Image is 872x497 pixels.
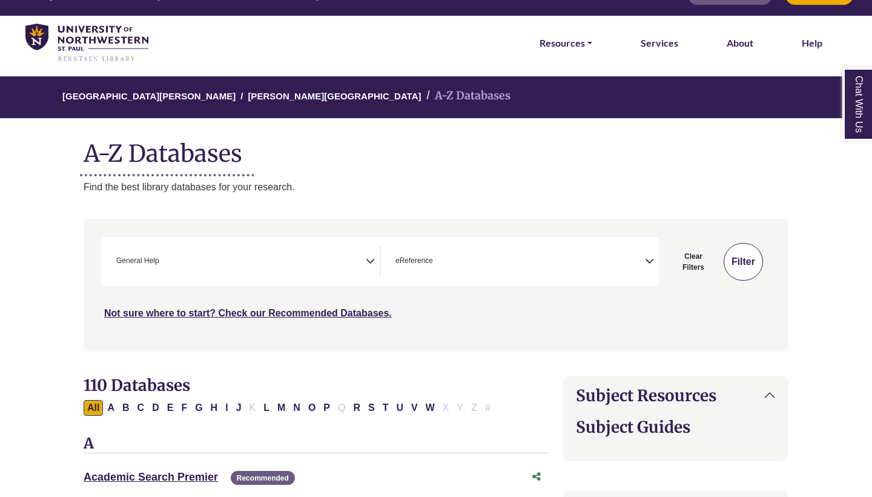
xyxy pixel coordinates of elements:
[231,471,295,485] span: Recommended
[408,400,421,416] button: Filter Results V
[260,400,273,416] button: Filter Results L
[62,89,236,101] a: [GEOGRAPHIC_DATA][PERSON_NAME]
[119,400,133,416] button: Filter Results B
[191,400,206,416] button: Filter Results G
[421,87,510,105] li: A-Z Databases
[727,35,753,51] a: About
[207,400,222,416] button: Filter Results H
[84,375,190,395] span: 110 Databases
[724,243,763,281] button: Submit for Search Results
[162,258,167,267] textarea: Search
[274,400,289,416] button: Filter Results M
[25,24,148,63] img: library_home
[84,400,103,416] button: All
[84,471,218,483] a: Academic Search Premier
[233,400,245,416] button: Filter Results J
[84,179,788,195] p: Find the best library databases for your research.
[84,76,788,118] nav: breadcrumb
[564,376,788,415] button: Subject Resources
[84,402,495,412] div: Alpha-list to filter by first letter of database name
[320,400,334,416] button: Filter Results P
[540,35,592,51] a: Resources
[395,255,433,267] span: eReference
[666,243,721,281] button: Clear Filters
[576,418,776,436] h2: Subject Guides
[134,400,148,416] button: Filter Results C
[391,255,433,267] li: eReference
[248,89,421,101] a: [PERSON_NAME][GEOGRAPHIC_DATA]
[84,219,788,351] nav: Search filters
[222,400,231,416] button: Filter Results I
[524,465,549,489] button: Share this database
[379,400,392,416] button: Filter Results T
[104,308,392,318] a: Not sure where to start? Check our Recommended Databases.
[392,400,407,416] button: Filter Results U
[177,400,191,416] button: Filter Results F
[148,400,163,416] button: Filter Results D
[365,400,378,416] button: Filter Results S
[349,400,364,416] button: Filter Results R
[104,400,118,416] button: Filter Results A
[435,258,441,267] textarea: Search
[111,255,159,267] li: General Help
[305,400,319,416] button: Filter Results O
[641,35,678,51] a: Services
[289,400,304,416] button: Filter Results N
[422,400,438,416] button: Filter Results W
[116,255,159,267] span: General Help
[84,435,549,453] h3: A
[163,400,177,416] button: Filter Results E
[84,130,788,167] h1: A-Z Databases
[802,35,822,51] a: Help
